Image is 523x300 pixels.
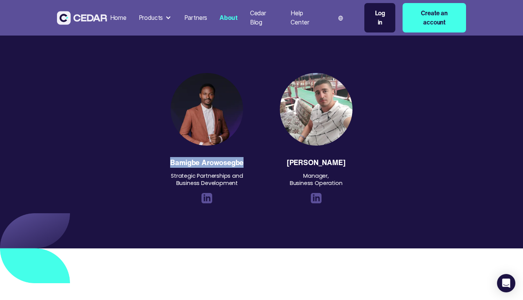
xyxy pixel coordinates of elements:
[170,159,244,166] div: Bamigbe Arowosegbe
[247,5,282,31] a: Cedar Blog
[250,9,279,27] div: Cedar Blog
[136,10,175,26] div: Products
[166,172,248,187] div: Strategic Partnerships and Business Development
[216,10,241,26] a: About
[290,172,343,187] div: Manager, Business Operation
[181,10,210,26] a: Partners
[287,5,324,31] a: Help Center
[364,3,395,33] a: Log in
[184,13,208,23] div: Partners
[219,13,238,23] div: About
[291,9,322,27] div: Help Center
[107,10,130,26] a: Home
[372,9,388,27] div: Log in
[287,159,346,166] div: [PERSON_NAME]
[403,3,466,33] a: Create an account
[139,13,163,23] div: Products
[110,13,127,23] div: Home
[497,274,515,292] div: Open Intercom Messenger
